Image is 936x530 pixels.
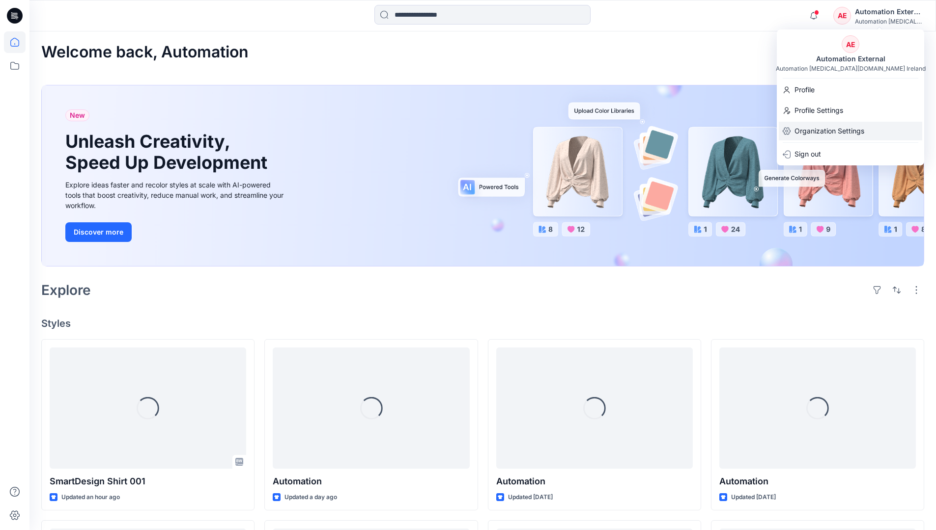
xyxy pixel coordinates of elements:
a: Profile [777,80,924,99]
div: Automation [MEDICAL_DATA]... [855,18,924,25]
div: Automation External [810,53,891,65]
span: New [70,109,85,121]
p: Updated [DATE] [508,492,553,503]
h4: Styles [41,318,924,329]
h2: Explore [41,282,91,298]
p: Updated [DATE] [731,492,776,503]
p: Organization Settings [794,122,864,140]
div: Automation External [855,6,924,18]
a: Profile Settings [777,101,924,120]
p: Updated a day ago [284,492,337,503]
p: Automation [496,475,693,488]
p: SmartDesign Shirt 001 [50,475,246,488]
p: Profile Settings [794,101,843,120]
div: Explore ideas faster and recolor styles at scale with AI-powered tools that boost creativity, red... [65,180,286,211]
p: Automation [273,475,469,488]
div: Automation [MEDICAL_DATA][DOMAIN_NAME] Ireland [776,65,926,72]
p: Updated an hour ago [61,492,120,503]
p: Automation [719,475,916,488]
div: AE [833,7,851,25]
h2: Welcome back, Automation [41,43,249,61]
h1: Unleash Creativity, Speed Up Development [65,131,272,173]
p: Profile [794,80,815,99]
a: Organization Settings [777,122,924,140]
button: Discover more [65,222,132,242]
div: AE [842,35,859,53]
p: Sign out [794,145,821,163]
a: Discover more [65,222,286,242]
